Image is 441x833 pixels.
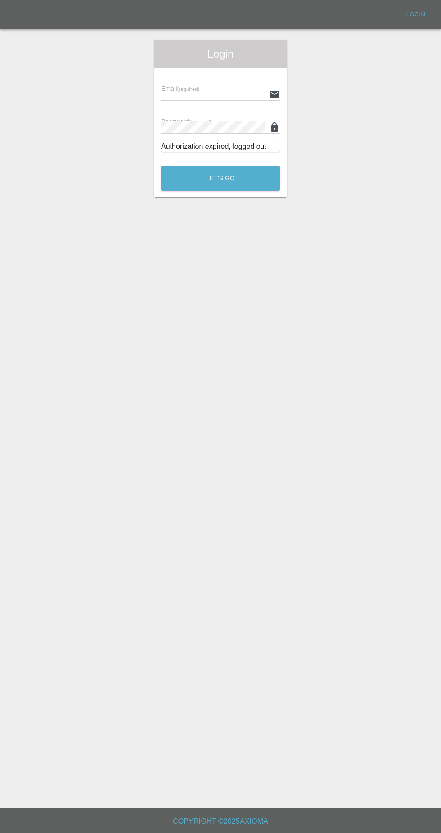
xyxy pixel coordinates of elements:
[401,8,430,22] a: Login
[161,166,280,191] button: Let's Go
[189,119,212,125] small: (required)
[161,141,280,152] div: Authorization expired, logged out
[177,86,200,92] small: (required)
[161,85,199,92] span: Email
[161,118,211,125] span: Password
[7,815,434,828] h6: Copyright © 2025 Axioma
[161,47,280,61] span: Login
